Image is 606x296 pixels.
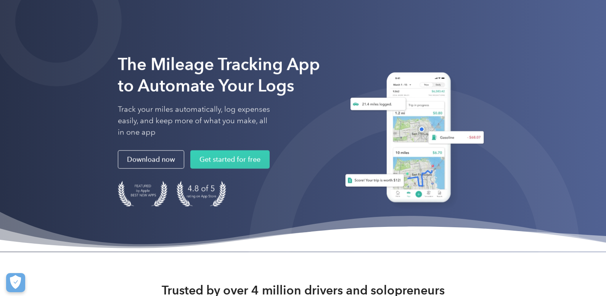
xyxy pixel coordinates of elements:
a: Download now [118,150,184,169]
strong: The Mileage Tracking App to Automate Your Logs [118,54,320,95]
img: Everlance, mileage tracker app, expense tracking app [336,66,489,211]
p: Track your miles automatically, log expenses easily, and keep more of what you make, all in one app [118,104,270,138]
button: Cookies Settings [6,273,25,292]
a: Get started for free [190,150,270,169]
img: 4.9 out of 5 stars on the app store [177,181,226,207]
img: Badge for Featured by Apple Best New Apps [118,181,167,207]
